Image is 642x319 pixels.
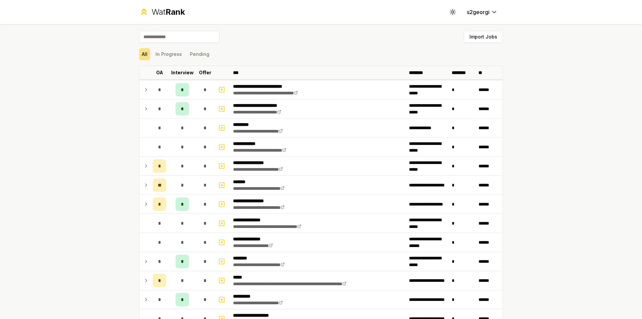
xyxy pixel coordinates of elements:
[153,48,185,60] button: In Progress
[166,7,185,17] span: Rank
[187,48,212,60] button: Pending
[464,31,503,43] button: Import Jobs
[151,7,185,17] div: Wat
[461,6,503,18] button: s2georgi
[139,7,185,17] a: WatRank
[171,69,194,76] p: Interview
[156,69,163,76] p: OA
[467,8,490,16] span: s2georgi
[199,69,211,76] p: Offer
[139,48,150,60] button: All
